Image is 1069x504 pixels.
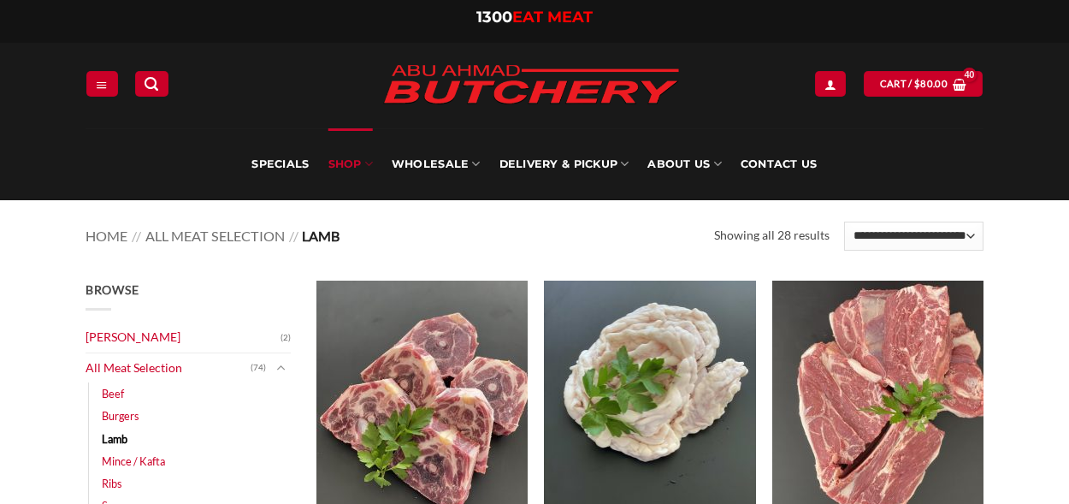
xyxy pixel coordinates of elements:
[86,323,281,353] a: [PERSON_NAME]
[815,71,846,96] a: Login
[369,53,694,118] img: Abu Ahmad Butchery
[914,76,920,92] span: $
[880,76,948,92] span: Cart /
[251,128,309,200] a: Specials
[102,428,127,450] a: Lamb
[499,128,629,200] a: Delivery & Pickup
[392,128,481,200] a: Wholesale
[132,228,141,244] span: //
[102,450,165,472] a: Mince / Kafta
[289,228,298,244] span: //
[512,8,593,27] span: EAT MEAT
[476,8,512,27] span: 1300
[86,353,251,383] a: All Meat Selection
[102,382,124,405] a: Beef
[864,71,983,96] a: View cart
[102,472,122,495] a: Ribs
[302,228,340,244] span: Lamb
[647,128,721,200] a: About Us
[328,128,373,200] a: SHOP
[476,8,593,27] a: 1300EAT MEAT
[86,282,139,297] span: Browse
[741,128,818,200] a: Contact Us
[281,325,291,351] span: (2)
[102,405,139,427] a: Burgers
[914,78,948,89] bdi: 80.00
[251,355,266,381] span: (74)
[86,228,127,244] a: Home
[135,71,168,96] a: Search
[145,228,285,244] a: All Meat Selection
[714,226,830,246] p: Showing all 28 results
[270,359,291,377] button: Toggle
[844,222,983,251] select: Shop order
[86,71,117,96] a: Menu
